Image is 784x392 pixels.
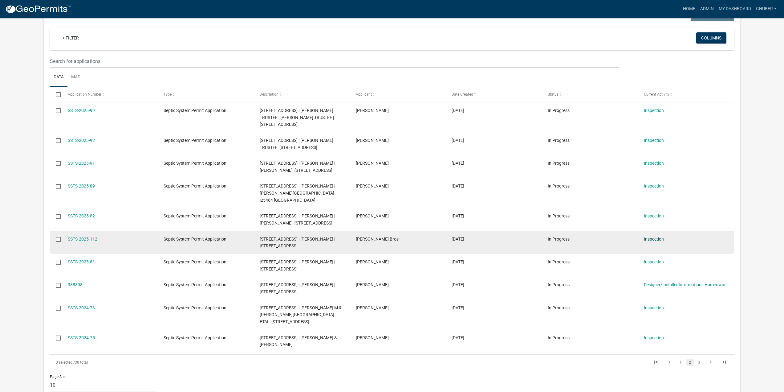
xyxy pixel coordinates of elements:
[50,55,618,68] input: Search for applications
[356,259,389,264] span: Jared Munnikhuysen
[56,360,75,365] span: 0 selected /
[548,237,570,241] span: In Progress
[50,355,321,370] div: 30 total
[164,305,226,310] span: Septic System Permit Application
[260,305,342,324] span: 21951 130TH ST | LEANN M & DEAN A BUENDORF ETAL |21951 130TH ST
[260,138,333,150] span: 4255 360TH AVE | JON A TRAHMS TRUSTEE |4255 360TH AVE
[260,335,337,347] span: 14924 255TH AVE | JEFFERY R & JENNIFER R JOHNSON
[548,213,570,218] span: In Progress
[164,237,226,241] span: Septic System Permit Application
[50,68,67,87] a: Data
[356,213,389,218] span: Cheston Miller
[164,282,226,287] span: Septic System Permit Application
[67,68,84,87] a: Map
[548,138,570,143] span: In Progress
[644,259,664,264] a: Inspection
[164,259,226,264] span: Septic System Permit Application
[705,359,717,366] a: go to next page
[664,359,675,366] a: go to previous page
[548,335,570,340] span: In Progress
[50,87,62,102] datatable-header-cell: Select
[356,161,389,166] span: Corey Katzung
[452,138,464,143] span: 07/07/2025
[356,92,372,97] span: Applicant
[68,237,97,241] a: SSTS-2025-112
[164,213,226,218] span: Septic System Permit Application
[644,213,664,218] a: Inspection
[548,108,570,113] span: In Progress
[164,108,226,113] span: Septic System Permit Application
[68,161,95,166] a: SSTS-2025-91
[164,184,226,188] span: Septic System Permit Application
[644,282,728,287] a: Designer/Installer Information - Homeowner
[638,87,734,102] datatable-header-cell: Current Activity
[644,92,669,97] span: Current Activity
[356,108,389,113] span: Deb Westphal
[686,359,694,366] a: 2
[164,92,172,97] span: Type
[62,87,158,102] datatable-header-cell: Application Number
[644,138,664,143] a: Inspection
[644,184,664,188] a: Inspection
[68,335,95,340] a: SSTS-2024-75
[677,359,684,366] a: 1
[68,108,95,113] a: SSTS-2025-99
[548,259,570,264] span: In Progress
[356,305,389,310] span: Leann Buendorf
[695,357,704,368] li: page 3
[452,213,464,218] span: 04/30/2025
[542,87,638,102] datatable-header-cell: Status
[68,184,95,188] a: SSTS-2025-89
[452,282,464,287] span: 03/13/2025
[452,161,464,166] span: 06/24/2025
[68,213,95,218] a: SSTS-2025-82
[676,357,685,368] li: page 1
[260,108,334,127] span: 3635 360TH AVE | CALVIN K PRIEM TRUSTEE | KAREN M PRIEM TRUSTEE |3635 360TH AVE
[350,87,446,102] datatable-header-cell: Applicant
[452,237,464,241] span: 04/10/2025
[716,3,754,15] a: My Dashboard
[548,282,570,287] span: In Progress
[68,138,95,143] a: SSTS-2025-92
[356,335,389,340] span: Jeff Johnson
[548,161,570,166] span: In Progress
[260,161,335,173] span: 13350 410TH AVE | LILLIAN J KATZUNG | COREY G KATZUNG |13350 410TH AVE
[68,305,95,310] a: SSTS-2024-73
[356,282,389,287] span: Emily Knudsen
[696,359,703,366] a: 3
[644,161,664,166] a: Inspection
[644,305,664,310] a: Inspection
[452,92,473,97] span: Date Created
[452,335,464,340] span: 09/26/2024
[754,3,779,15] a: GHuber
[452,305,464,310] span: 11/01/2024
[68,92,101,97] span: Application Number
[548,184,570,188] span: In Progress
[644,237,664,241] a: Inspection
[452,108,464,113] span: 07/16/2025
[356,138,389,143] span: Thomas Trahms
[68,282,83,287] a: 388808
[446,87,542,102] datatable-header-cell: Date Created
[685,357,695,368] li: page 2
[548,92,559,97] span: Status
[260,282,335,294] span: 41142 160TH ST | WILLIAM BARTZ |41142 160TH ST
[164,161,226,166] span: Septic System Permit Application
[698,3,716,15] a: Admin
[644,335,664,340] a: Inspection
[260,213,335,225] span: 14906 315TH AVE | EMILY E BRECK | OWEN L PRECHEL |14906 315TH AVE
[356,184,389,188] span: Joseph g Felsheim
[57,32,84,43] a: + Filter
[680,3,698,15] a: Home
[548,305,570,310] span: In Progress
[356,237,399,241] span: James Bros
[68,259,95,264] a: SSTS-2025-81
[260,237,335,249] span: 3652 435TH AVE | THERESA A JAMES TRUSTEE |3652 435TH AVE
[650,359,662,366] a: go to first page
[452,259,464,264] span: 03/31/2025
[158,87,254,102] datatable-header-cell: Type
[164,335,226,340] span: Septic System Permit Application
[452,184,464,188] span: 06/04/2025
[644,108,664,113] a: Inspection
[254,87,350,102] datatable-header-cell: Description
